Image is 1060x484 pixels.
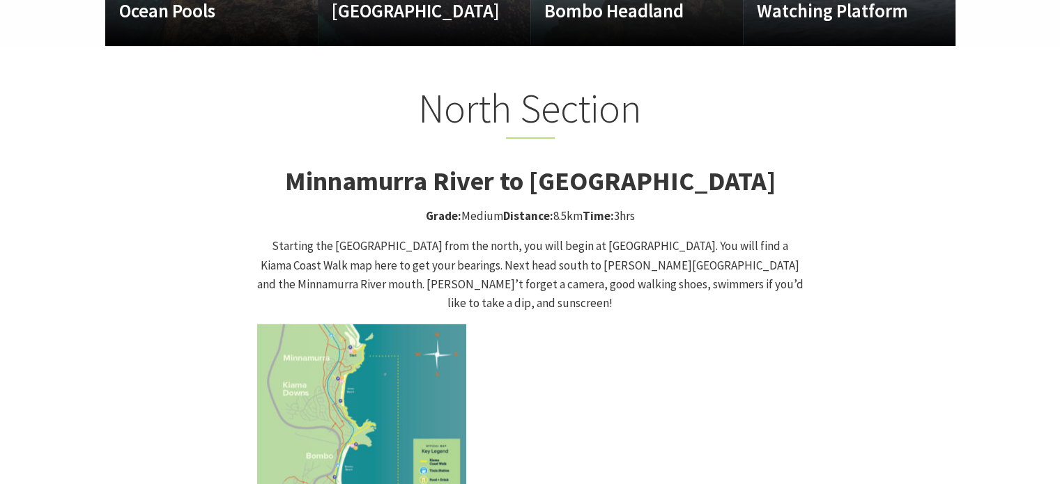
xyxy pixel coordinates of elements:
p: Medium 8.5km 3hrs [257,207,804,226]
strong: Distance: [503,208,553,224]
strong: Time: [583,208,614,224]
strong: Minnamurra River to [GEOGRAPHIC_DATA] [285,164,776,197]
h2: North Section [257,84,804,139]
strong: Grade: [426,208,461,224]
p: Starting the [GEOGRAPHIC_DATA] from the north, you will begin at [GEOGRAPHIC_DATA]. You will find... [257,237,804,313]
